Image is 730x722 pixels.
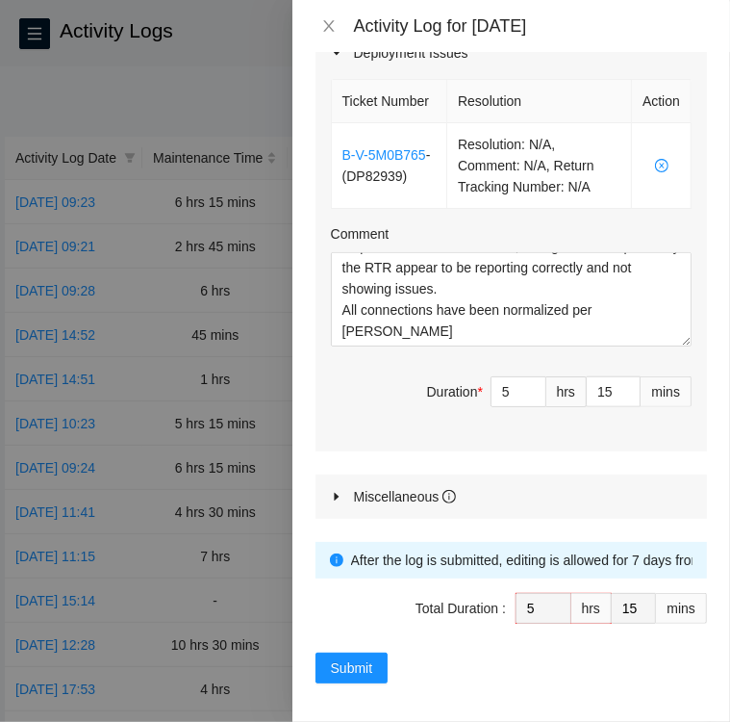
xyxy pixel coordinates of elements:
span: caret-right [331,47,342,59]
span: close [321,18,337,34]
textarea: Comment [331,252,692,347]
div: mins [656,593,707,624]
span: close-circle [642,159,680,172]
span: - ( DP82939 ) [342,147,431,184]
button: Close [315,17,342,36]
div: Deployment Issues [315,31,707,75]
label: Comment [331,223,390,245]
div: Total Duration : [415,598,506,619]
th: Resolution [447,80,632,123]
span: Submit [331,658,373,679]
button: Submit [315,653,389,683]
th: Action [632,80,692,123]
span: caret-right [331,491,342,503]
td: Resolution: N/A, Comment: N/A, Return Tracking Number: N/A [447,123,632,209]
span: info-circle [442,490,456,503]
span: info-circle [330,554,343,567]
div: Duration [427,381,483,402]
div: Activity Log for [DATE] [354,15,707,37]
div: hrs [571,593,612,624]
div: hrs [546,376,587,407]
div: Miscellaneous info-circle [315,475,707,519]
a: B-V-5M0B765 [342,147,426,163]
div: mins [641,376,692,407]
div: Miscellaneous [354,486,457,507]
th: Ticket Number [332,80,447,123]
